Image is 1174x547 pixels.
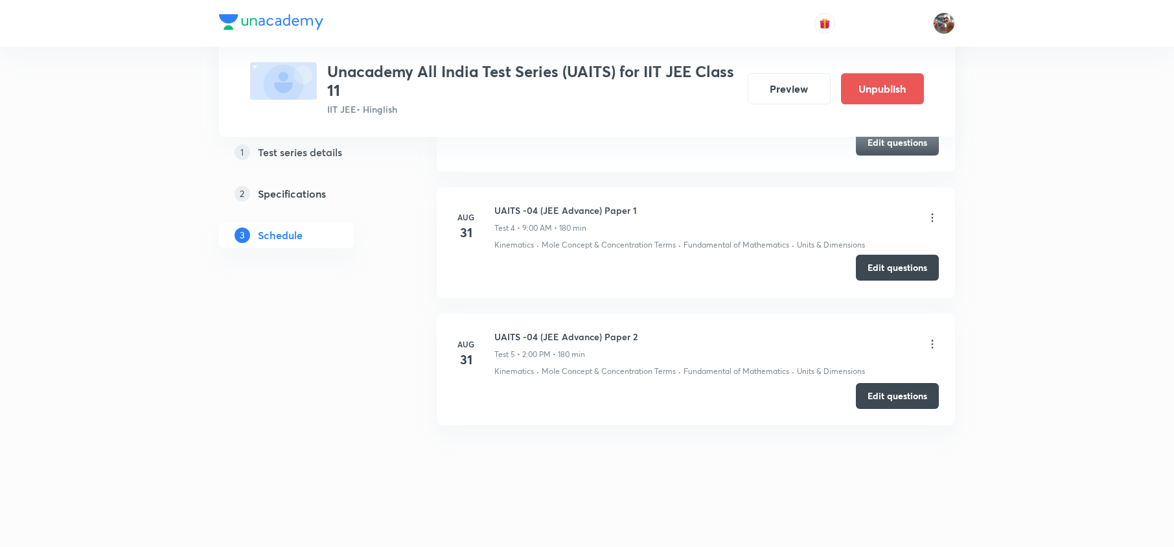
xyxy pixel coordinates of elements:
[792,239,794,251] div: ·
[235,186,250,202] p: 2
[494,366,534,377] p: Kinematics
[453,223,479,242] h4: 31
[327,102,737,116] p: IIT JEE • Hinglish
[453,211,479,223] h6: Aug
[856,130,939,156] button: Edit questions
[235,227,250,243] p: 3
[819,17,831,29] img: avatar
[856,383,939,409] button: Edit questions
[678,239,681,251] div: ·
[792,366,794,377] div: ·
[258,145,342,160] h5: Test series details
[678,366,681,377] div: ·
[453,350,479,369] h4: 31
[684,366,789,377] p: Fundamental of Mathematics
[542,239,676,251] p: Mole Concept & Concentration Terms
[814,13,835,34] button: avatar
[494,330,638,343] h6: UAITS -04 (JEE Advance) Paper 2
[797,239,865,251] p: Units & Dimensions
[219,139,395,165] a: 1Test series details
[494,204,637,217] h6: UAITS -04 (JEE Advance) Paper 1
[797,366,865,377] p: Units & Dimensions
[219,181,395,207] a: 2Specifications
[494,239,534,251] p: Kinematics
[748,73,831,104] button: Preview
[219,14,323,33] a: Company Logo
[542,366,676,377] p: Mole Concept & Concentration Terms
[841,73,924,104] button: Unpublish
[250,62,317,100] img: fallback-thumbnail.png
[684,239,789,251] p: Fundamental of Mathematics
[536,366,539,377] div: ·
[258,186,326,202] h5: Specifications
[494,222,586,234] p: Test 4 • 9:00 AM • 180 min
[933,12,955,34] img: ABHISHEK KUMAR
[494,349,585,360] p: Test 5 • 2:00 PM • 180 min
[258,227,303,243] h5: Schedule
[327,62,737,100] h3: Unacademy All India Test Series (UAITS) for IIT JEE Class 11
[453,338,479,350] h6: Aug
[856,255,939,281] button: Edit questions
[235,145,250,160] p: 1
[219,14,323,30] img: Company Logo
[536,239,539,251] div: ·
